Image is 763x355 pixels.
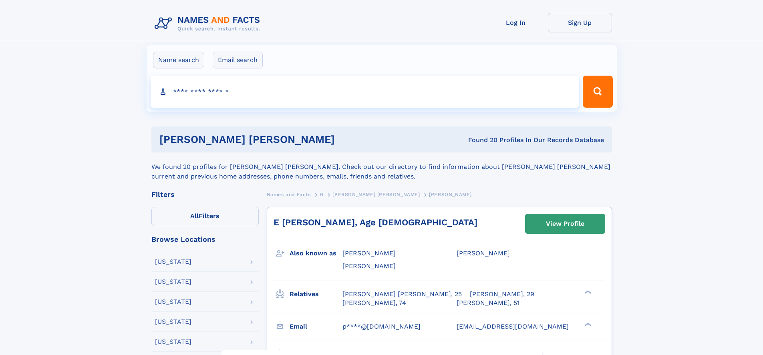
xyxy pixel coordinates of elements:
[332,189,420,199] a: [PERSON_NAME] [PERSON_NAME]
[582,289,592,295] div: ❯
[342,299,406,307] a: [PERSON_NAME], 74
[290,320,342,333] h3: Email
[155,299,191,305] div: [US_STATE]
[342,290,462,299] a: [PERSON_NAME] [PERSON_NAME], 25
[290,247,342,260] h3: Also known as
[484,13,548,32] a: Log In
[401,136,604,144] div: Found 20 Profiles In Our Records Database
[342,262,396,270] span: [PERSON_NAME]
[151,76,580,108] input: search input
[155,319,191,325] div: [US_STATE]
[151,152,612,181] div: We found 20 profiles for [PERSON_NAME] [PERSON_NAME]. Check out our directory to find information...
[155,279,191,285] div: [US_STATE]
[213,52,263,68] label: Email search
[548,13,612,32] a: Sign Up
[470,290,534,299] a: [PERSON_NAME], 29
[290,287,342,301] h3: Relatives
[155,339,191,345] div: [US_STATE]
[342,249,396,257] span: [PERSON_NAME]
[429,192,472,197] span: [PERSON_NAME]
[320,189,324,199] a: H
[320,192,324,197] span: H
[457,249,510,257] span: [PERSON_NAME]
[155,259,191,265] div: [US_STATE]
[274,217,477,227] a: E [PERSON_NAME], Age [DEMOGRAPHIC_DATA]
[457,323,569,330] span: [EMAIL_ADDRESS][DOMAIN_NAME]
[151,13,267,34] img: Logo Names and Facts
[457,299,519,307] a: [PERSON_NAME], 51
[151,207,259,226] label: Filters
[151,236,259,243] div: Browse Locations
[582,322,592,327] div: ❯
[332,192,420,197] span: [PERSON_NAME] [PERSON_NAME]
[267,189,311,199] a: Names and Facts
[153,52,204,68] label: Name search
[151,191,259,198] div: Filters
[525,214,605,233] a: View Profile
[190,212,199,220] span: All
[159,134,402,144] h1: [PERSON_NAME] [PERSON_NAME]
[546,215,584,233] div: View Profile
[583,76,612,108] button: Search Button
